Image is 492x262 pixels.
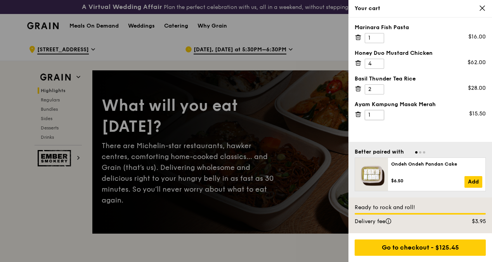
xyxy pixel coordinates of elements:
[464,176,482,188] a: Add
[355,75,486,83] div: Basil Thunder Tea Rice
[468,33,486,41] div: $16.00
[355,24,486,31] div: Marinara Fish Pasta
[355,101,486,108] div: Ayam Kampung Masak Merah
[468,59,486,66] div: $62.00
[423,151,425,154] span: Go to slide 3
[419,151,421,154] span: Go to slide 2
[469,110,486,118] div: $15.50
[456,218,491,225] div: $3.95
[415,151,418,154] span: Go to slide 1
[355,239,486,256] div: Go to checkout - $125.45
[355,49,486,57] div: Honey Duo Mustard Chicken
[468,84,486,92] div: $28.00
[350,218,456,225] div: Delivery fee
[355,148,404,156] div: Better paired with
[355,204,486,211] div: Ready to rock and roll!
[391,161,482,167] div: Ondeh Ondeh Pandan Cake
[391,178,464,184] div: $6.50
[355,5,486,12] div: Your cart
